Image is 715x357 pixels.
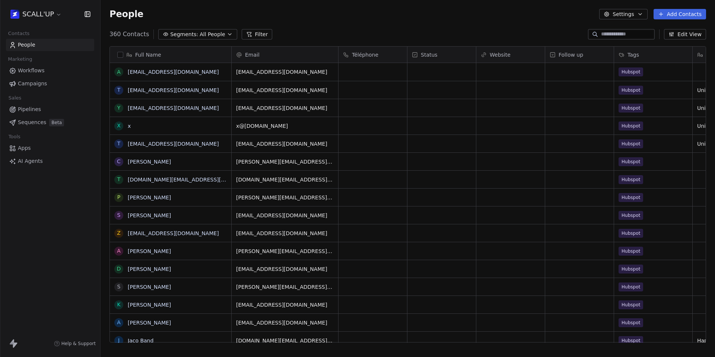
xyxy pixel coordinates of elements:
button: Add Contacts [654,9,706,19]
span: [EMAIL_ADDRESS][DOMAIN_NAME] [236,212,334,219]
span: Hubspot [619,282,643,291]
span: Hubspot [619,121,643,130]
a: AI Agents [6,155,94,167]
a: Workflows [6,64,94,77]
span: Hubspot [619,211,643,220]
a: [DOMAIN_NAME][EMAIL_ADDRESS][DOMAIN_NAME] [128,177,263,183]
span: [EMAIL_ADDRESS][DOMAIN_NAME] [236,319,334,326]
button: SCALL'UP [9,8,63,20]
a: [PERSON_NAME] [128,302,171,308]
a: [PERSON_NAME] [128,320,171,326]
span: [EMAIL_ADDRESS][DOMAIN_NAME] [236,68,334,76]
div: x [117,122,121,130]
div: t [117,176,121,183]
a: Campaigns [6,78,94,90]
span: Téléphone [352,51,378,59]
div: A [117,247,121,255]
span: Marketing [5,54,35,65]
span: Hubspot [619,139,643,148]
div: Email [232,47,338,63]
span: Sales [5,92,25,104]
span: Hubspot [619,157,643,166]
div: A [117,319,121,326]
a: [PERSON_NAME] [128,284,171,290]
div: a [117,68,121,76]
span: Help & Support [61,341,96,347]
span: Tools [5,131,23,142]
span: Apps [18,144,31,152]
div: C [117,158,121,165]
span: [PERSON_NAME][EMAIL_ADDRESS][DOMAIN_NAME] [236,283,334,291]
span: Website [490,51,511,59]
div: t [117,86,121,94]
span: All People [200,31,225,38]
span: Hubspot [619,265,643,274]
span: [EMAIL_ADDRESS][DOMAIN_NAME] [236,86,334,94]
a: [PERSON_NAME] [128,159,171,165]
button: Filter [242,29,273,40]
span: Status [421,51,438,59]
span: Segments: [170,31,198,38]
a: [PERSON_NAME] [128,248,171,254]
div: K [117,301,120,309]
div: grid [110,63,232,343]
div: Website [476,47,545,63]
a: People [6,39,94,51]
button: Edit View [664,29,706,40]
div: S [117,283,121,291]
span: [PERSON_NAME][EMAIL_ADDRESS][PERSON_NAME][DOMAIN_NAME] [236,247,334,255]
span: [EMAIL_ADDRESS][DOMAIN_NAME] [236,301,334,309]
span: [EMAIL_ADDRESS][DOMAIN_NAME] [236,265,334,273]
span: Follow up [559,51,583,59]
span: AI Agents [18,157,43,165]
div: J [118,337,120,344]
a: Help & Support [54,341,96,347]
span: [DOMAIN_NAME][EMAIL_ADDRESS][DOMAIN_NAME] [236,176,334,183]
span: [PERSON_NAME][EMAIL_ADDRESS][PERSON_NAME][DOMAIN_NAME] [236,158,334,165]
span: [PERSON_NAME][EMAIL_ADDRESS][PERSON_NAME][DOMAIN_NAME] [236,194,334,201]
span: Beta [49,119,64,126]
div: y [117,104,121,112]
span: [DOMAIN_NAME][EMAIL_ADDRESS][DOMAIN_NAME] [236,337,334,344]
span: Pipelines [18,105,41,113]
span: Hubspot [619,175,643,184]
a: [PERSON_NAME] [128,212,171,218]
span: Campaigns [18,80,47,88]
span: Hubspot [619,247,643,256]
div: Tags [614,47,692,63]
span: Hubspot [619,318,643,327]
span: Hubspot [619,193,643,202]
a: [EMAIL_ADDRESS][DOMAIN_NAME] [128,69,219,75]
span: x@[DOMAIN_NAME] [236,122,334,130]
div: D [117,265,121,273]
div: Téléphone [339,47,407,63]
a: x [128,123,131,129]
span: SCALL'UP [22,9,54,19]
span: [EMAIL_ADDRESS][DOMAIN_NAME] [236,230,334,237]
span: Hubspot [619,229,643,238]
div: S [117,211,121,219]
a: [EMAIL_ADDRESS][DOMAIN_NAME] [128,105,219,111]
span: Tags [627,51,639,59]
img: logo%20scall%20up%202%20(3).png [10,10,19,19]
span: Hubspot [619,86,643,95]
span: Contacts [5,28,33,39]
span: [EMAIL_ADDRESS][DOMAIN_NAME] [236,104,334,112]
span: 360 Contacts [109,30,149,39]
span: People [109,9,143,20]
div: P [117,193,120,201]
a: Pipelines [6,103,94,116]
a: [EMAIL_ADDRESS][DOMAIN_NAME] [128,141,219,147]
div: z [117,229,121,237]
a: [EMAIL_ADDRESS][DOMAIN_NAME] [128,87,219,93]
div: Follow up [545,47,614,63]
a: [EMAIL_ADDRESS][DOMAIN_NAME] [128,230,219,236]
span: Full Name [135,51,161,59]
span: [EMAIL_ADDRESS][DOMAIN_NAME] [236,140,334,148]
span: People [18,41,35,49]
a: Jaco Band [128,338,153,344]
div: Full Name [110,47,231,63]
a: [PERSON_NAME] [128,195,171,200]
span: Hubspot [619,336,643,345]
span: Email [245,51,260,59]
